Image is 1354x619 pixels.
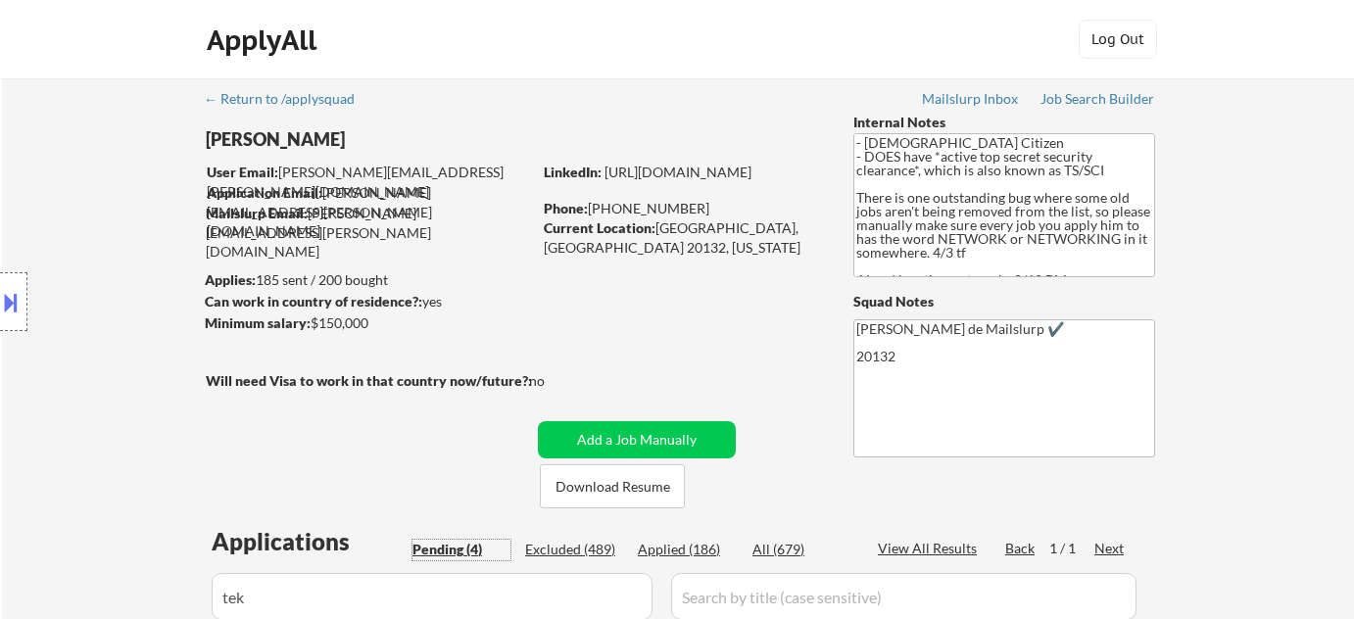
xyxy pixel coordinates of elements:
div: no [529,371,585,391]
button: Add a Job Manually [538,421,736,458]
div: [PERSON_NAME][EMAIL_ADDRESS][PERSON_NAME][DOMAIN_NAME] [206,204,531,262]
div: Pending (4) [412,540,510,559]
div: [GEOGRAPHIC_DATA], [GEOGRAPHIC_DATA] 20132, [US_STATE] [544,218,821,257]
a: ← Return to /applysquad [204,91,373,111]
div: Squad Notes [853,292,1155,311]
a: [URL][DOMAIN_NAME] [604,164,751,180]
a: Mailslurp Inbox [922,91,1020,111]
div: 185 sent / 200 bought [205,270,531,290]
div: View All Results [878,539,983,558]
strong: LinkedIn: [544,164,602,180]
a: Job Search Builder [1040,91,1155,111]
button: Log Out [1079,20,1157,59]
div: Applied (186) [638,540,736,559]
div: 1 / 1 [1049,539,1094,558]
button: Download Resume [540,464,685,508]
div: Mailslurp Inbox [922,92,1020,106]
div: $150,000 [205,313,531,333]
div: [PERSON_NAME] [206,127,608,152]
div: ApplyAll [207,24,322,57]
div: [PHONE_NUMBER] [544,199,821,218]
strong: Current Location: [544,219,655,236]
div: Applications [212,530,406,553]
div: Excluded (489) [525,540,623,559]
div: Job Search Builder [1040,92,1155,106]
strong: Will need Visa to work in that country now/future?: [206,372,532,389]
div: Next [1094,539,1126,558]
div: [PERSON_NAME][EMAIL_ADDRESS][PERSON_NAME][DOMAIN_NAME] [207,183,531,241]
div: Internal Notes [853,113,1155,132]
div: [PERSON_NAME][EMAIL_ADDRESS][PERSON_NAME][DOMAIN_NAME] [207,163,531,201]
div: Back [1005,539,1037,558]
strong: Phone: [544,200,588,216]
div: All (679) [752,540,850,559]
div: ← Return to /applysquad [204,92,373,106]
div: yes [205,292,525,311]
